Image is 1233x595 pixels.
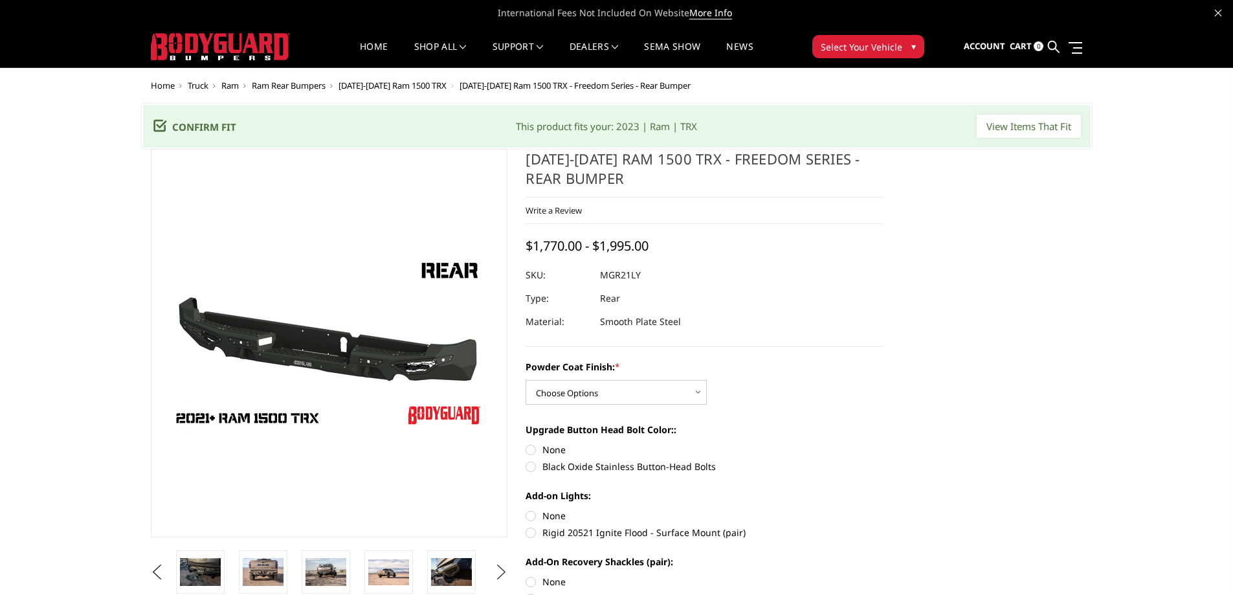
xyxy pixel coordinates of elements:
[570,42,619,67] a: Dealers
[964,29,1005,64] a: Account
[812,35,924,58] button: Select Your Vehicle
[526,264,590,287] dt: SKU:
[516,119,697,134] div: This product fits your: 2023 | Ram | TRX
[151,80,175,91] a: Home
[526,149,883,197] h1: [DATE]-[DATE] Ram 1500 TRX - Freedom Series - Rear Bumper
[252,80,326,91] a: Ram Rear Bumpers
[172,120,236,133] span: Confirm Fit
[339,80,447,91] a: [DATE]-[DATE] Ram 1500 TRX
[526,489,883,502] label: Add-on Lights:
[600,264,641,287] dd: MGR21LY
[526,310,590,333] dt: Material:
[491,563,511,582] button: Next
[1168,533,1233,595] iframe: Chat Widget
[526,526,883,539] label: Rigid 20521 Ignite Flood - Surface Mount (pair)
[1010,29,1043,64] a: Cart 0
[526,237,649,254] span: $1,770.00 - $1,995.00
[526,575,883,589] label: None
[431,558,472,585] img: 2021-2024 Ram 1500 TRX - Freedom Series - Rear Bumper
[526,205,582,216] a: Write a Review
[526,287,590,310] dt: Type:
[821,40,902,54] span: Select Your Vehicle
[1010,40,1032,52] span: Cart
[526,555,883,568] label: Add-On Recovery Shackles (pair):
[911,39,916,53] span: ▾
[368,559,409,585] img: 2021-2024 Ram 1500 TRX - Freedom Series - Rear Bumper
[1034,41,1043,51] span: 0
[526,360,883,374] label: Powder Coat Finish:
[414,42,467,67] a: shop all
[600,310,681,333] dd: Smooth Plate Steel
[644,42,700,67] a: SEMA Show
[600,287,620,310] dd: Rear
[148,563,167,582] button: Previous
[305,558,346,585] img: 2021-2024 Ram 1500 TRX - Freedom Series - Rear Bumper
[151,149,508,537] a: 2021-2024 Ram 1500 TRX - Freedom Series - Rear Bumper
[151,33,290,60] img: BODYGUARD BUMPERS
[221,80,239,91] a: Ram
[493,42,544,67] a: Support
[243,558,283,585] img: 2021-2024 Ram 1500 TRX - Freedom Series - Rear Bumper
[726,42,753,67] a: News
[964,40,1005,52] span: Account
[188,80,208,91] a: Truck
[526,423,883,436] label: Upgrade Button Head Bolt Color::
[689,6,732,19] a: More Info
[180,558,221,585] img: 2021-2024 Ram 1500 TRX - Freedom Series - Rear Bumper
[526,509,883,522] label: None
[977,115,1081,138] input: View Items That Fit
[360,42,388,67] a: Home
[526,460,883,473] label: Black Oxide Stainless Button-Head Bolts
[526,443,883,456] label: None
[460,80,691,91] span: [DATE]-[DATE] Ram 1500 TRX - Freedom Series - Rear Bumper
